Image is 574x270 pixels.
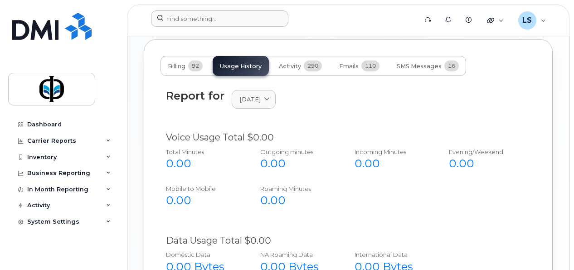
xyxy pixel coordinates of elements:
[397,63,442,70] span: SMS Messages
[512,11,552,30] div: Luciann Sacrey
[188,60,203,71] span: 92
[361,60,379,71] span: 110
[279,63,301,70] span: Activity
[168,63,185,70] span: Billing
[166,185,240,193] div: Mobile to Mobile
[481,11,510,30] div: Quicklinks
[355,148,429,156] div: Incoming Minutes
[260,148,335,156] div: Outgoing minutes
[522,15,532,26] span: LS
[166,131,530,144] div: Voice Usage Total $0.00
[449,148,523,156] div: Evening/Weekend
[260,250,335,259] div: NA Roaming Data
[166,148,240,156] div: Total Minutes
[239,95,261,104] span: [DATE]
[339,63,359,70] span: Emails
[355,250,429,259] div: International Data
[166,90,224,102] div: Report for
[260,156,335,171] div: 0.00
[355,156,429,171] div: 0.00
[260,185,335,193] div: Roaming Minutes
[304,60,322,71] span: 290
[449,156,523,171] div: 0.00
[444,60,459,71] span: 16
[166,193,240,208] div: 0.00
[166,234,530,247] div: Data Usage Total $0.00
[151,10,288,27] input: Find something...
[260,193,335,208] div: 0.00
[232,90,276,109] a: [DATE]
[166,156,240,171] div: 0.00
[166,250,240,259] div: Domestic Data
